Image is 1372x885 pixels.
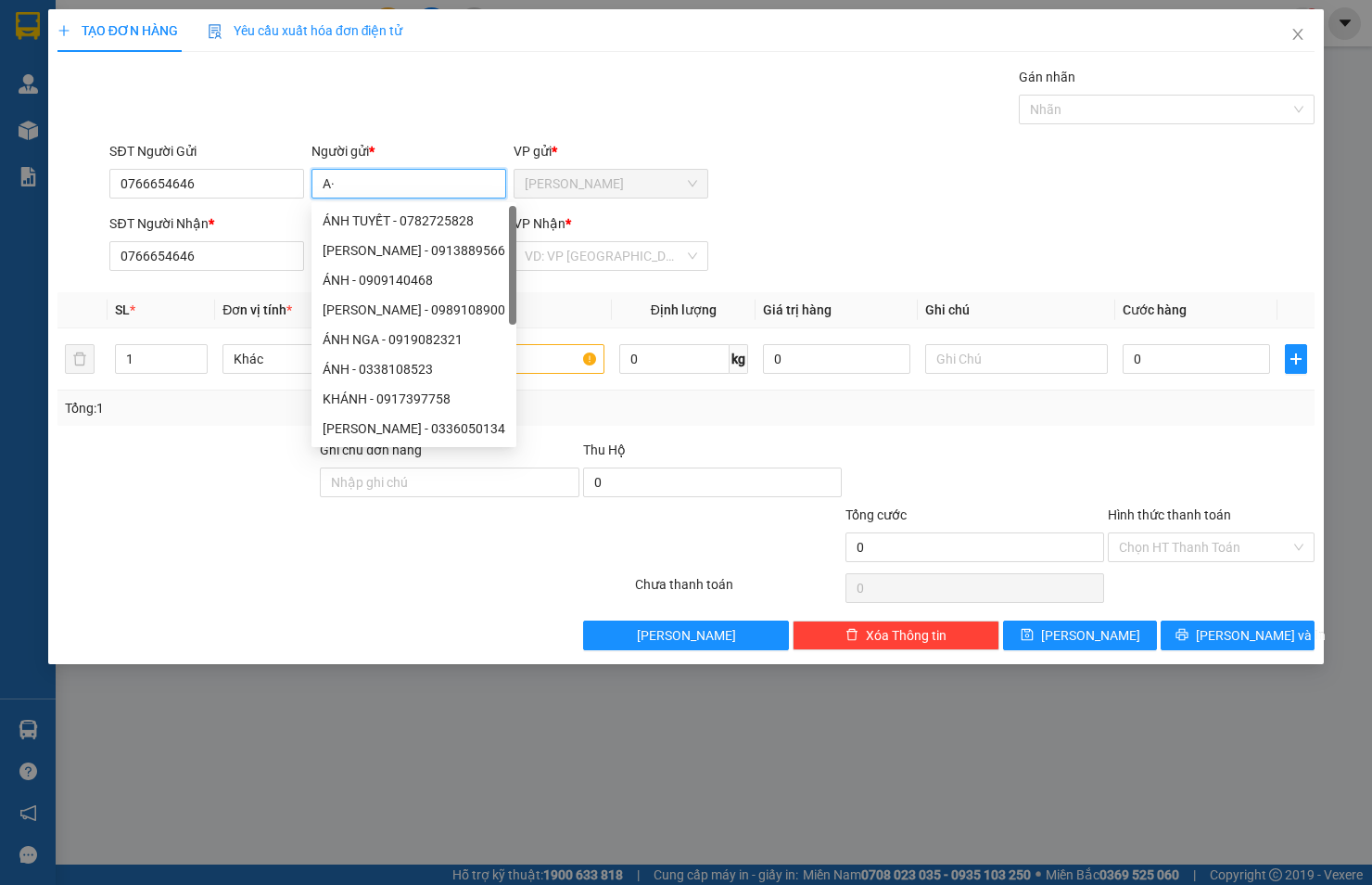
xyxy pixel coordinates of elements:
[311,295,516,325] div: KHÁNH NGỌC - 0989108900
[866,625,946,646] span: Xóa Thông tin
[525,170,697,198] span: Cam Đức
[311,206,516,236] div: ÁNH TUYẾT - 0782725828
[845,507,907,522] span: Tổng cước
[763,302,832,317] span: Giá trị hàng
[651,302,717,317] span: Định lượng
[1175,628,1188,643] span: printer
[1161,621,1315,650] button: printer[PERSON_NAME] và In
[323,300,505,320] div: [PERSON_NAME] - 0989108900
[1041,625,1140,646] span: [PERSON_NAME]
[320,468,578,497] input: Ghi chú đơn hàng
[323,240,505,261] div: [PERSON_NAME] - 0913889566
[311,265,516,295] div: ÁNH - 0909140468
[1286,352,1306,366] span: plus
[793,621,999,650] button: deleteXóa Thông tin
[311,141,506,161] div: Người gửi
[514,216,565,231] span: VP Nhận
[918,292,1116,328] th: Ghi chú
[311,325,516,354] div: ÁNH NGA - 0919082321
[323,418,505,439] div: [PERSON_NAME] - 0336050134
[1196,625,1326,646] span: [PERSON_NAME] và In
[1021,628,1034,643] span: save
[323,359,505,379] div: ÁNH - 0338108523
[208,24,222,39] img: icon
[115,302,130,317] span: SL
[1290,27,1305,42] span: close
[1003,621,1157,650] button: save[PERSON_NAME]
[730,344,748,374] span: kg
[109,141,304,161] div: SĐT Người Gửi
[311,236,516,265] div: KHÁNH LONG - 0913889566
[633,574,844,607] div: Chưa thanh toán
[1019,70,1075,84] label: Gán nhãn
[65,398,531,418] div: Tổng: 1
[1123,302,1187,317] span: Cước hàng
[763,344,910,374] input: 0
[234,345,395,373] span: Khác
[1272,9,1324,61] button: Close
[311,354,516,384] div: ÁNH - 0338108523
[925,344,1109,374] input: Ghi Chú
[1285,344,1307,374] button: plus
[323,211,505,231] div: ÁNH TUYẾT - 0782725828
[845,628,858,643] span: delete
[637,625,736,646] span: [PERSON_NAME]
[109,213,304,234] div: SĐT Người Nhận
[323,389,505,409] div: KHÁNH - 0917397758
[583,621,790,650] button: [PERSON_NAME]
[311,414,516,443] div: KHÁNH HOÀ - 0336050134
[311,384,516,414] div: KHÁNH - 0917397758
[222,302,292,317] span: Đơn vị tính
[583,442,626,457] span: Thu Hộ
[208,23,403,38] span: Yêu cầu xuất hóa đơn điện tử
[320,442,422,457] label: Ghi chú đơn hàng
[323,270,505,290] div: ÁNH - 0909140468
[323,329,505,350] div: ÁNH NGA - 0919082321
[57,23,178,38] span: TẠO ĐƠN HÀNG
[1108,507,1231,522] label: Hình thức thanh toán
[57,24,70,37] span: plus
[65,344,95,374] button: delete
[514,141,708,161] div: VP gửi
